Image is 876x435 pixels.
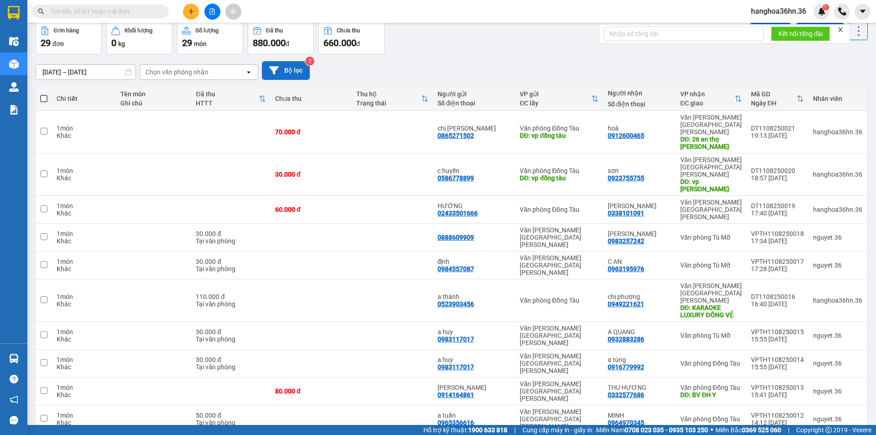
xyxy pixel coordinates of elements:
div: nguyet.36 [813,415,862,423]
span: ⚪️ [710,428,713,432]
span: đ [356,40,360,47]
div: Số lượng [195,27,219,34]
div: Tại văn phòng [196,419,266,426]
div: Khác [57,300,111,308]
img: warehouse-icon [9,82,19,92]
div: ms nguyệt [608,202,671,210]
div: Văn phòng Đồng Tàu [520,297,598,304]
div: HTTT [196,100,259,107]
div: DT1108250020 [751,167,804,174]
div: a tùng [608,356,671,363]
div: 0949221621 [608,300,644,308]
div: Văn phòng Đồng Tàu [520,206,598,213]
div: 15:55 [DATE] [751,363,804,371]
div: VPTH1108250013 [751,384,804,391]
div: Văn phòng Đồng Tàu [680,415,742,423]
div: 18:57 [DATE] [751,174,804,182]
div: DĐ: vp lam kinh [680,178,742,193]
div: 0586778899 [438,174,474,182]
div: DĐ: BV ĐH Y [680,391,742,398]
div: 0865271502 [438,132,474,139]
div: nguyet.36 [813,234,862,241]
div: Tại văn phòng [196,363,266,371]
img: phone-icon [838,7,846,16]
div: hanghoa36hn.36 [813,206,862,213]
div: 0332577686 [608,391,644,398]
div: hanghoa36hn.36 [813,297,862,304]
div: 1 món [57,258,111,265]
div: VPTH1108250015 [751,328,804,335]
span: close [837,26,844,33]
div: Văn [PERSON_NAME][GEOGRAPHIC_DATA][PERSON_NAME] [680,156,742,178]
div: Văn phòng Đồng Tàu [680,384,742,391]
div: Văn [PERSON_NAME][GEOGRAPHIC_DATA][PERSON_NAME] [520,408,598,430]
th: Toggle SortBy [676,87,746,111]
div: 0923755755 [608,174,644,182]
div: 0983117017 [438,335,474,343]
div: 0912600465 [608,132,644,139]
div: Khác [57,391,111,398]
span: 1 [824,4,827,10]
input: Tìm tên, số ĐT hoặc mã đơn [50,6,158,16]
button: Số lượng29món [177,21,243,54]
span: | [788,425,789,435]
span: đ [286,40,289,47]
div: 17:40 [DATE] [751,210,804,217]
th: Toggle SortBy [515,87,603,111]
span: 29 [41,37,51,48]
button: Chưa thu660.000đ [318,21,385,54]
div: 30.000 đ [196,356,266,363]
span: file-add [209,8,215,15]
div: 0963195976 [608,265,644,273]
div: A QUANG [608,328,671,335]
span: hanghoa36hn.36 [744,5,813,17]
span: aim [230,8,236,15]
div: DT1108250016 [751,293,804,300]
div: Số điện thoại [608,100,671,108]
div: Khác [57,419,111,426]
div: nguyet.36 [813,388,862,395]
button: Khối lượng0kg [106,21,172,54]
div: 1 món [57,230,111,237]
div: Khác [57,132,111,139]
strong: 0708 023 035 - 0935 103 250 [625,426,708,434]
div: VPTH1108250018 [751,230,804,237]
div: VP gửi [520,90,591,98]
div: Nhân viên [813,95,862,102]
span: caret-down [859,7,867,16]
div: 50.000 đ [196,412,266,419]
div: Văn [PERSON_NAME][GEOGRAPHIC_DATA][PERSON_NAME] [680,114,742,136]
div: 0338101091 [608,210,644,217]
div: Đã thu [196,90,259,98]
div: 110.000 đ [196,293,266,300]
span: 660.000 [323,37,356,48]
div: 30.000 đ [196,328,266,335]
button: caret-down [855,4,871,20]
span: 880.000 [253,37,286,48]
div: Chọn văn phòng nhận [146,68,209,77]
div: ĐC giao [680,100,735,107]
div: 0888609909 [438,234,474,241]
div: Văn [PERSON_NAME][GEOGRAPHIC_DATA][PERSON_NAME] [520,325,598,346]
div: 0523903456 [438,300,474,308]
div: Số điện thoại [438,100,511,107]
div: 0983257242 [608,237,644,245]
div: Khác [57,210,111,217]
svg: open [245,68,252,76]
div: Khối lượng [125,27,152,34]
img: solution-icon [9,105,19,115]
span: question-circle [10,375,18,383]
div: DĐ: vp đồng tàu [520,132,598,139]
div: a huy [438,356,511,363]
button: Đã thu880.000đ [248,21,314,54]
button: aim [225,4,241,20]
th: Toggle SortBy [746,87,808,111]
div: Khác [57,265,111,273]
div: Văn [PERSON_NAME][GEOGRAPHIC_DATA][PERSON_NAME] [680,199,742,220]
div: Tại văn phòng [196,265,266,273]
div: 0914164861 [438,391,474,398]
div: nguyet.36 [813,360,862,367]
button: plus [183,4,199,20]
div: nguyet.36 [813,262,862,269]
div: 15:55 [DATE] [751,335,804,343]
